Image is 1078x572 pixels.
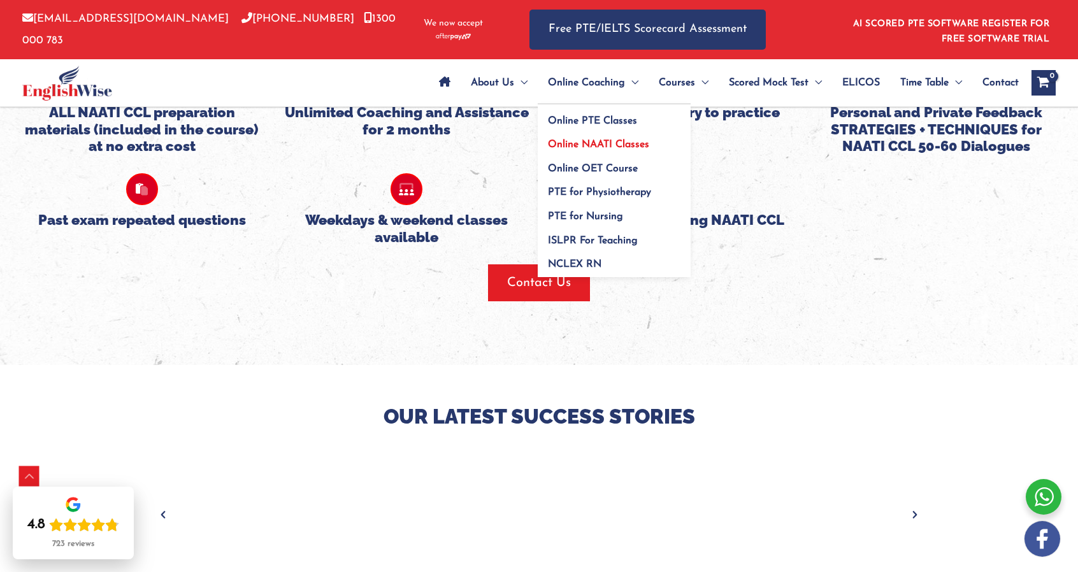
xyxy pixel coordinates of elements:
h5: Past exam repeated questions [19,211,265,228]
span: Online NAATI Classes [548,139,649,150]
span: Online OET Course [548,164,638,174]
a: PTE for Physiotherapy [538,176,691,201]
a: Online OET Course [538,152,691,176]
h5: Personal and Private Feedback STRATEGIES + TECHNIQUES for NAATI CCL 50-60 Dialogues [814,104,1060,154]
span: We now accept [424,17,483,30]
span: PTE for Physiotherapy [548,187,651,197]
a: 1300 000 783 [22,13,396,45]
img: cropped-ew-logo [22,66,112,101]
aside: Header Widget 1 [845,9,1056,50]
span: ELICOS [842,61,880,105]
div: 723 reviews [52,539,94,549]
a: [PHONE_NUMBER] [241,13,354,24]
h5: ALL NAATI CCL preparation materials (included in the course) at no extra cost [19,104,265,154]
h5: Unlimited Coaching and Assistance for 2 months [284,104,530,138]
span: Time Table [900,61,949,105]
span: Courses [659,61,695,105]
span: NCLEX RN [548,259,601,269]
a: Online PTE Classes [538,104,691,129]
span: Menu Toggle [949,61,962,105]
span: Scored Mock Test [729,61,808,105]
a: Online CoachingMenu Toggle [538,61,649,105]
a: AI SCORED PTE SOFTWARE REGISTER FOR FREE SOFTWARE TRIAL [853,19,1050,44]
span: About Us [471,61,514,105]
a: Free PTE/IELTS Scorecard Assessment [529,10,766,50]
div: 4.8 [27,516,45,534]
h5: Weekdays & weekend classes available [284,211,530,245]
button: Contact Us [488,264,590,301]
a: NCLEX RN [538,248,691,278]
span: Contact [982,61,1019,105]
span: Online Coaching [548,61,625,105]
button: Next [909,508,921,521]
a: CoursesMenu Toggle [649,61,719,105]
span: Menu Toggle [695,61,708,105]
a: Contact [972,61,1019,105]
a: Online NAATI Classes [538,129,691,153]
div: Rating: 4.8 out of 5 [27,516,119,534]
span: ISLPR For Teaching [548,236,638,246]
a: ISLPR For Teaching [538,224,691,248]
a: About UsMenu Toggle [461,61,538,105]
span: Online PTE Classes [548,116,637,126]
span: PTE for Nursing [548,211,623,222]
a: [EMAIL_ADDRESS][DOMAIN_NAME] [22,13,229,24]
p: Our Latest Success Stories [166,403,912,430]
button: Previous [157,508,169,521]
span: Menu Toggle [514,61,528,105]
a: View Shopping Cart, empty [1031,70,1056,96]
span: Contact Us [507,274,571,292]
nav: Site Navigation: Main Menu [429,61,1019,105]
a: ELICOS [832,61,890,105]
img: white-facebook.png [1024,521,1060,557]
a: PTE for Nursing [538,201,691,225]
span: Menu Toggle [808,61,822,105]
a: Scored Mock TestMenu Toggle [719,61,832,105]
a: Time TableMenu Toggle [890,61,972,105]
img: Afterpay-Logo [436,33,471,40]
span: Menu Toggle [625,61,638,105]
